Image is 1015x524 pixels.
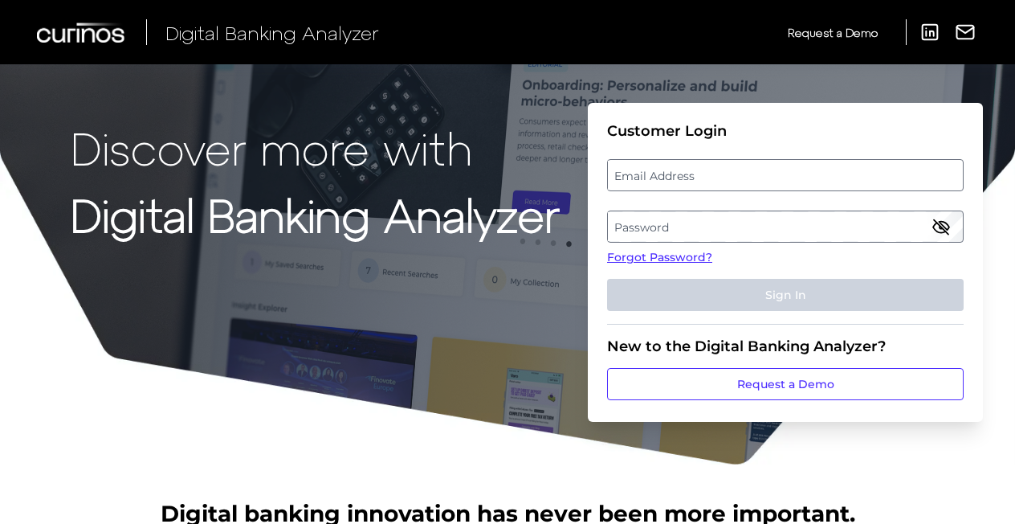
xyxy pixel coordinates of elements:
span: Digital Banking Analyzer [165,21,379,44]
a: Request a Demo [788,19,878,46]
label: Password [608,212,962,241]
span: Request a Demo [788,26,878,39]
a: Forgot Password? [607,249,964,266]
div: New to the Digital Banking Analyzer? [607,338,964,355]
a: Request a Demo [607,368,964,400]
strong: Digital Banking Analyzer [71,187,560,241]
div: Customer Login [607,122,964,140]
p: Discover more with [71,122,560,173]
img: Curinos [37,23,127,43]
label: Email Address [608,161,962,190]
button: Sign In [607,279,964,311]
